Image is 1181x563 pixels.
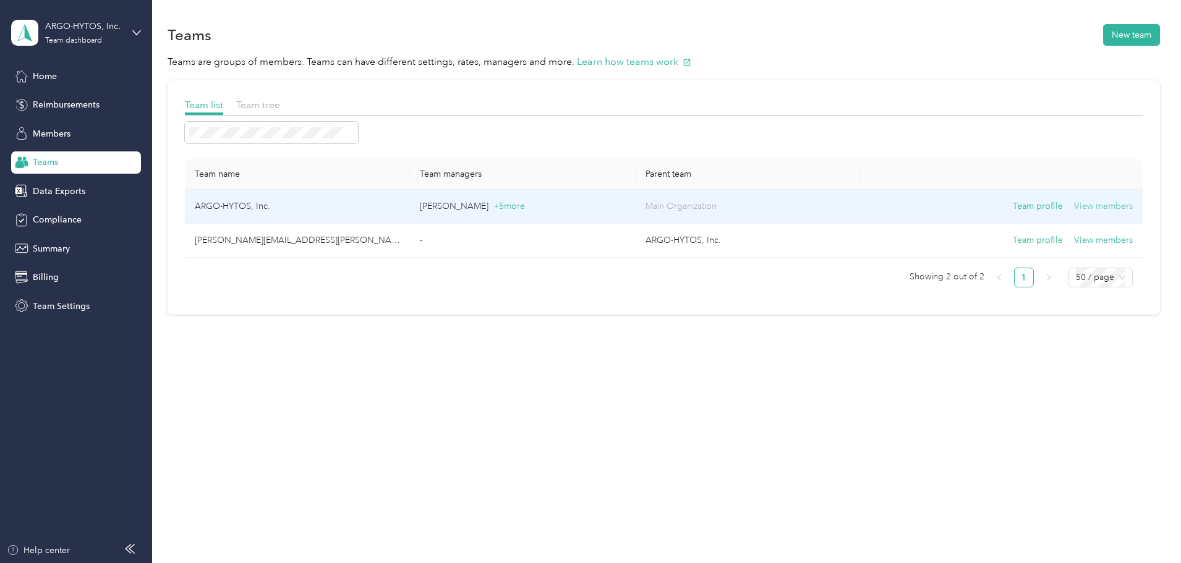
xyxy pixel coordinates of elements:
[185,190,410,224] td: ARGO-HYTOS, Inc.
[636,190,861,224] td: Main Organization
[646,200,851,213] p: Main Organization
[636,224,861,258] td: ARGO-HYTOS, Inc.
[1076,268,1125,287] span: 50 / page
[33,213,82,226] span: Compliance
[185,99,223,111] span: Team list
[989,268,1009,287] button: left
[7,544,70,557] button: Help center
[1013,234,1063,247] button: Team profile
[33,127,70,140] span: Members
[33,70,57,83] span: Home
[910,268,984,286] span: Showing 2 out of 2
[33,271,59,284] span: Billing
[1112,494,1181,563] iframe: Everlance-gr Chat Button Frame
[168,54,1160,70] p: Teams are groups of members. Teams can have different settings, rates, managers and more.
[1013,200,1063,213] button: Team profile
[33,242,70,255] span: Summary
[1015,268,1033,287] a: 1
[185,159,410,190] th: Team name
[420,235,422,245] span: -
[33,300,90,313] span: Team Settings
[989,268,1009,287] li: Previous Page
[45,37,102,44] div: Team dashboard
[45,20,122,33] div: ARGO-HYTOS, Inc.
[410,159,635,190] th: Team managers
[1068,268,1133,287] div: Page Size
[996,274,1003,281] span: left
[420,200,625,213] p: [PERSON_NAME]
[636,159,861,190] th: Parent team
[1045,274,1052,281] span: right
[1039,268,1059,287] li: Next Page
[1074,234,1133,247] button: View members
[236,99,280,111] span: Team tree
[1074,200,1133,213] button: View members
[1103,24,1160,46] button: New team
[1014,268,1034,287] li: 1
[185,224,410,258] td: a.briegel@argo-hytos.com
[33,156,58,169] span: Teams
[410,224,635,258] td: -
[493,201,525,211] span: + 5 more
[33,185,85,198] span: Data Exports
[33,98,100,111] span: Reimbursements
[1039,268,1059,287] button: right
[168,28,211,41] h1: Teams
[577,54,691,70] button: Learn how teams work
